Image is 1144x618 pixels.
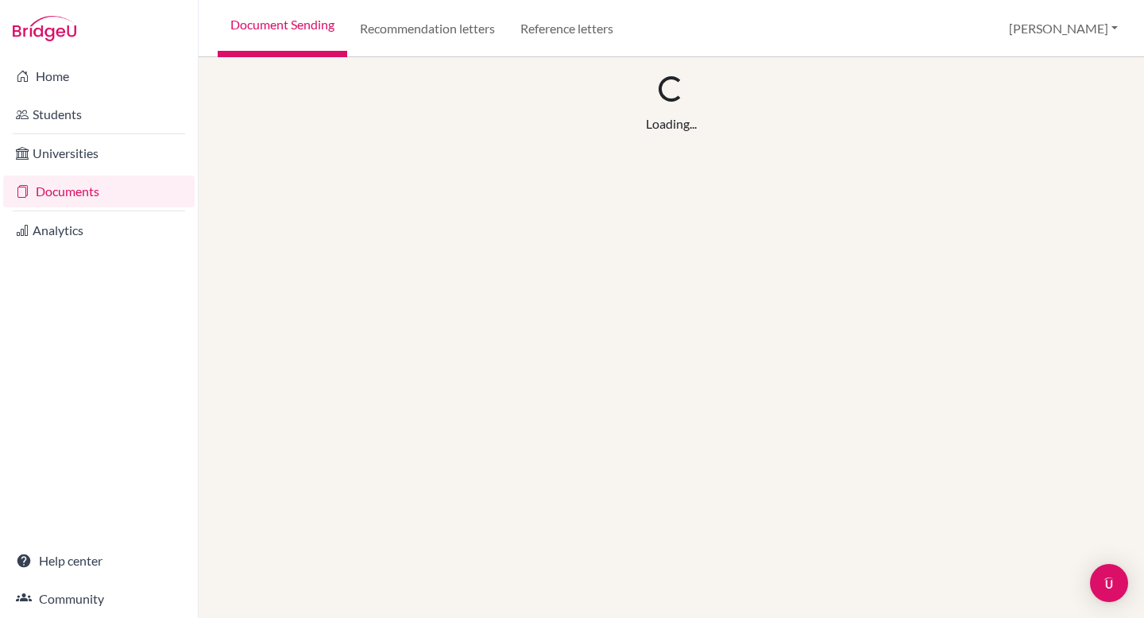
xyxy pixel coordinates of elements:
[646,114,697,133] div: Loading...
[3,60,195,92] a: Home
[1090,564,1128,602] div: Open Intercom Messenger
[3,137,195,169] a: Universities
[13,16,76,41] img: Bridge-U
[3,98,195,130] a: Students
[1002,14,1125,44] button: [PERSON_NAME]
[3,583,195,615] a: Community
[3,545,195,577] a: Help center
[3,214,195,246] a: Analytics
[3,176,195,207] a: Documents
